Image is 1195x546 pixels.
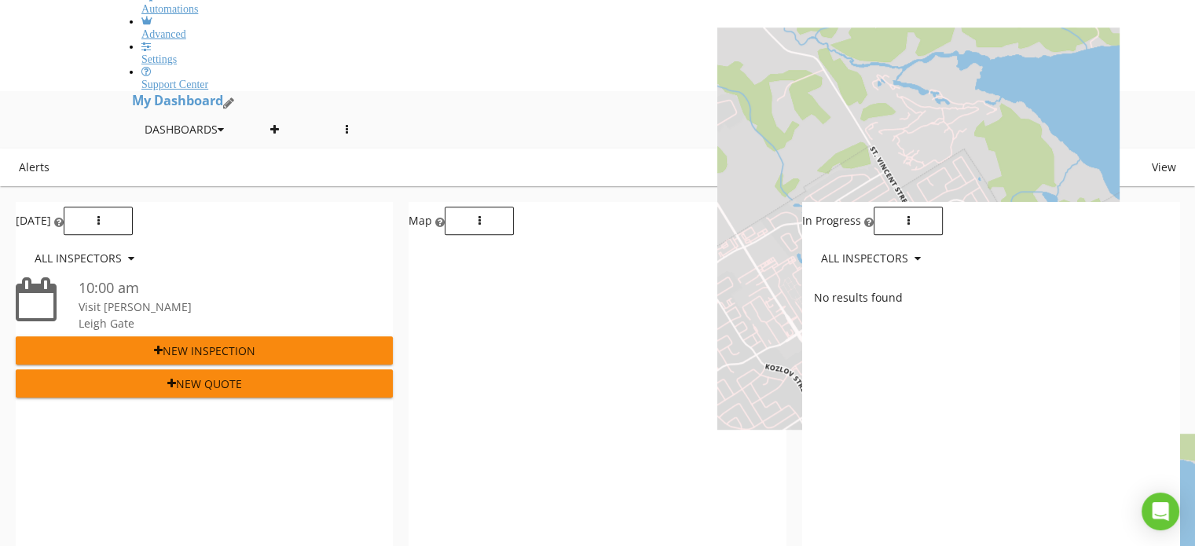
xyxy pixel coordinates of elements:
[1152,159,1176,174] span: View
[141,66,1072,91] a: Support Center
[163,343,255,359] span: New Inspection
[141,79,1072,91] div: Support Center
[19,159,1152,175] div: Alerts
[802,213,861,228] span: In Progress
[409,213,432,228] span: Map
[808,244,933,273] button: All Inspectors
[22,244,147,273] button: All Inspectors
[132,115,236,144] button: Dashboards
[821,250,921,266] div: All Inspectors
[79,315,361,332] div: Leigh Gate
[79,277,361,299] div: 10:00 am
[132,92,234,109] a: My Dashboard
[1142,493,1179,530] div: Open Intercom Messenger
[141,3,1072,16] div: Automations
[141,28,1072,41] div: Advanced
[141,41,1072,66] a: Settings
[802,277,1179,317] div: No results found
[176,376,242,392] span: New Quote
[79,299,361,315] div: Visit [PERSON_NAME]
[16,336,393,365] button: New Inspection
[16,213,51,228] span: [DATE]
[145,121,224,137] div: Dashboards
[141,53,1072,66] div: Settings
[16,369,393,398] button: New Quote
[35,250,134,266] div: All Inspectors
[141,16,1072,41] a: Advanced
